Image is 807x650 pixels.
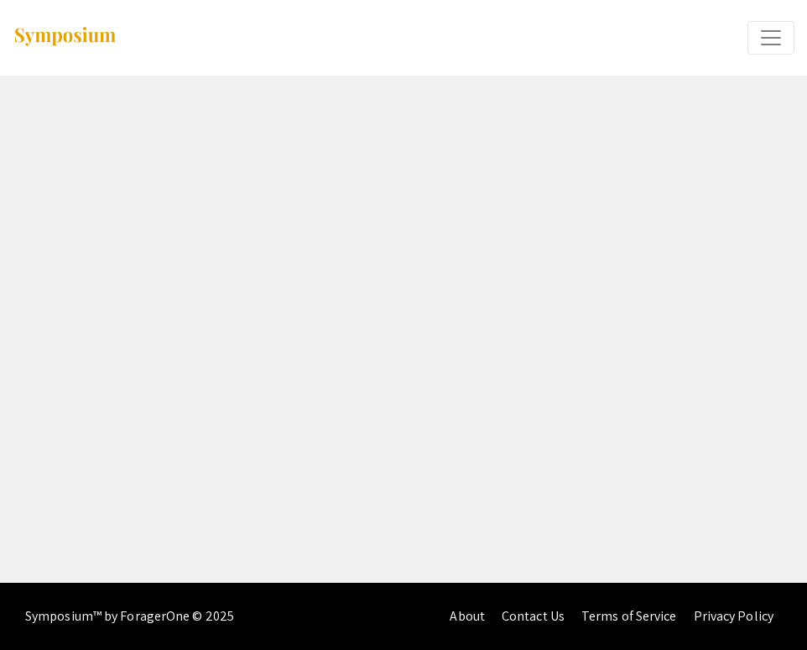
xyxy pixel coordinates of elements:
[25,583,234,650] div: Symposium™ by ForagerOne © 2025
[450,607,485,625] a: About
[694,607,773,625] a: Privacy Policy
[581,607,677,625] a: Terms of Service
[13,574,71,637] iframe: Chat
[13,26,117,49] img: Symposium by ForagerOne
[747,21,794,55] button: Expand or Collapse Menu
[502,607,565,625] a: Contact Us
